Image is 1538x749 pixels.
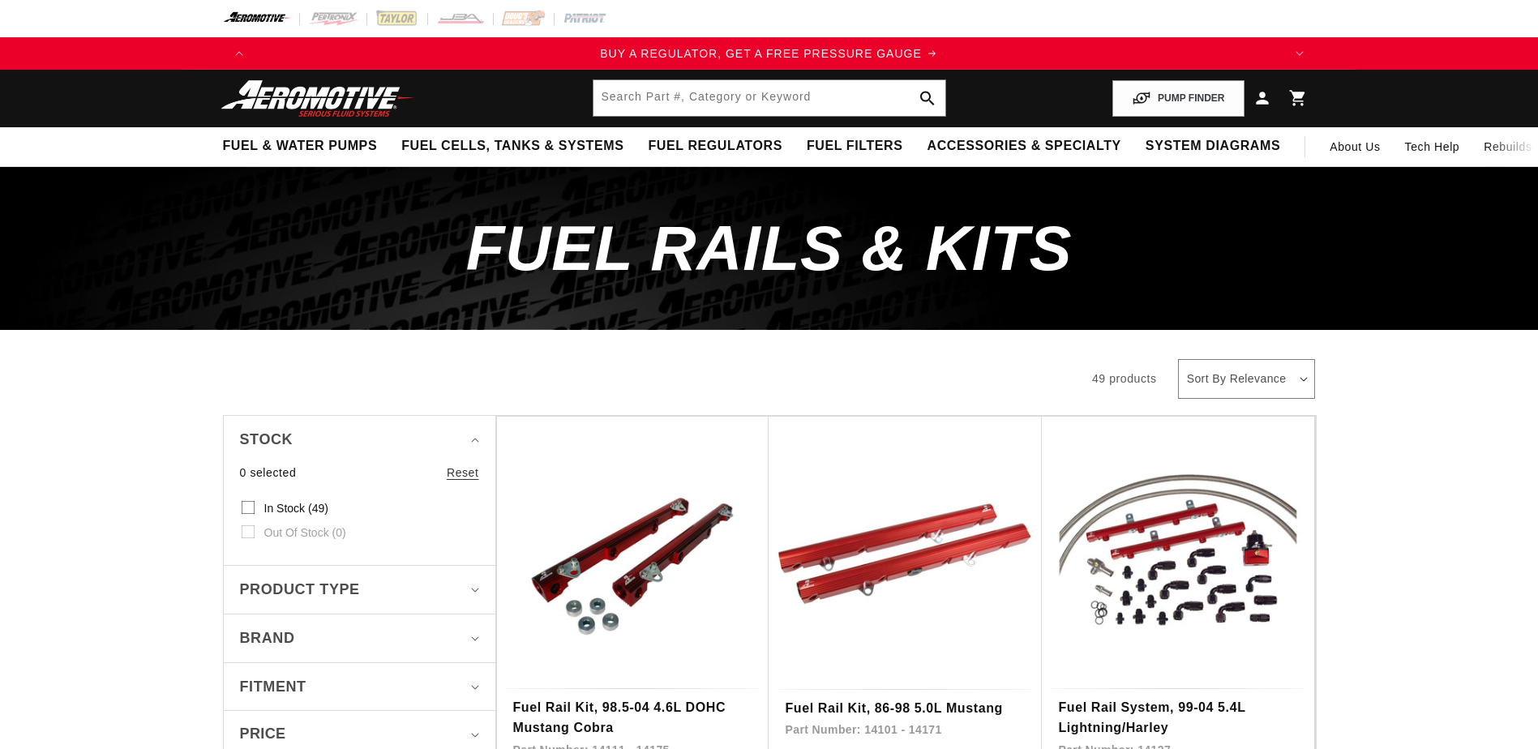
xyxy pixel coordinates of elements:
summary: Fuel Filters [795,127,915,165]
img: Aeromotive [216,79,419,118]
span: In stock (49) [264,501,328,516]
button: PUMP FINDER [1112,80,1244,117]
span: Fuel & Water Pumps [223,138,378,155]
span: Stock [240,428,293,452]
div: 1 of 4 [255,45,1283,62]
span: System Diagrams [1146,138,1280,155]
span: Fitment [240,675,306,699]
summary: Fuel Regulators [636,127,794,165]
a: Fuel Rail Kit, 86-98 5.0L Mustang [785,698,1026,719]
summary: Tech Help [1393,127,1472,166]
span: Fuel Rails & Kits [466,212,1073,284]
summary: Brand (0 selected) [240,614,479,662]
span: Rebuilds [1484,138,1532,156]
button: Translation missing: en.sections.announcements.next_announcement [1283,37,1316,70]
span: About Us [1330,140,1380,153]
span: Accessories & Specialty [928,138,1121,155]
summary: Stock (0 selected) [240,416,479,464]
div: Announcement [255,45,1283,62]
slideshow-component: Translation missing: en.sections.announcements.announcement_bar [182,37,1356,70]
span: Fuel Regulators [648,138,782,155]
span: Product type [240,578,360,601]
summary: Fitment (0 selected) [240,663,479,711]
span: Brand [240,627,295,650]
a: BUY A REGULATOR, GET A FREE PRESSURE GAUGE [255,45,1283,62]
span: Fuel Cells, Tanks & Systems [401,138,623,155]
button: search button [910,80,945,116]
a: Fuel Rail System, 99-04 5.4L Lightning/Harley [1058,697,1298,738]
summary: Fuel Cells, Tanks & Systems [389,127,636,165]
span: Tech Help [1405,138,1460,156]
summary: Product type (0 selected) [240,566,479,614]
span: Price [240,723,286,745]
summary: Accessories & Specialty [915,127,1133,165]
summary: Fuel & Water Pumps [211,127,390,165]
summary: System Diagrams [1133,127,1292,165]
span: BUY A REGULATOR, GET A FREE PRESSURE GAUGE [600,47,922,60]
button: Translation missing: en.sections.announcements.previous_announcement [223,37,255,70]
span: 0 selected [240,464,297,481]
span: Fuel Filters [807,138,903,155]
span: Out of stock (0) [264,525,346,540]
input: Search by Part Number, Category or Keyword [593,80,945,116]
a: Reset [447,464,479,481]
span: 49 products [1092,372,1157,385]
a: About Us [1317,127,1392,166]
a: Fuel Rail Kit, 98.5-04 4.6L DOHC Mustang Cobra [513,697,753,738]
